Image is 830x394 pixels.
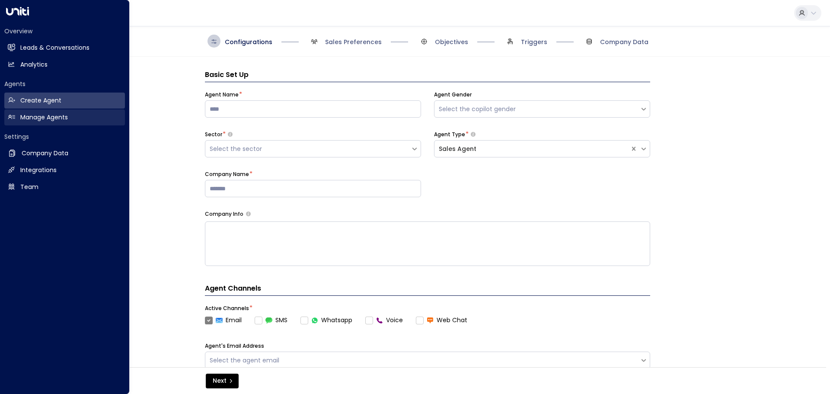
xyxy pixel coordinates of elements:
[4,179,125,195] a: Team
[439,105,635,114] div: Select the copilot gender
[225,38,272,46] span: Configurations
[206,374,239,388] button: Next
[600,38,648,46] span: Company Data
[205,70,650,82] h3: Basic Set Up
[325,38,382,46] span: Sales Preferences
[4,145,125,161] a: Company Data
[205,316,242,325] label: Email
[4,27,125,35] h2: Overview
[210,144,406,154] div: Select the sector
[205,342,264,350] label: Agent's Email Address
[210,356,635,365] div: Select the agent email
[4,80,125,88] h2: Agents
[255,316,287,325] label: SMS
[365,316,403,325] label: Voice
[471,131,476,137] button: Select whether your copilot will handle inquiries directly from leads or from brokers representin...
[434,131,465,138] label: Agent Type
[205,91,239,99] label: Agent Name
[20,113,68,122] h2: Manage Agents
[4,40,125,56] a: Leads & Conversations
[20,43,89,52] h2: Leads & Conversations
[434,91,472,99] label: Agent Gender
[4,109,125,125] a: Manage Agents
[4,132,125,141] h2: Settings
[205,131,222,138] label: Sector
[246,211,251,216] button: Provide a brief overview of your company, including your industry, products or services, and any ...
[205,210,243,218] label: Company Info
[4,57,125,73] a: Analytics
[521,38,547,46] span: Triggers
[439,144,626,154] div: Sales Agent
[20,166,57,175] h2: Integrations
[20,60,48,69] h2: Analytics
[205,283,650,296] h4: Agent Channels
[20,183,38,192] h2: Team
[22,149,68,158] h2: Company Data
[4,93,125,109] a: Create Agent
[20,96,61,105] h2: Create Agent
[416,316,467,325] label: Web Chat
[228,131,233,137] button: Select whether your copilot will handle inquiries directly from leads or from brokers representin...
[435,38,468,46] span: Objectives
[300,316,352,325] label: Whatsapp
[4,162,125,178] a: Integrations
[205,170,249,178] label: Company Name
[205,304,249,312] label: Active Channels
